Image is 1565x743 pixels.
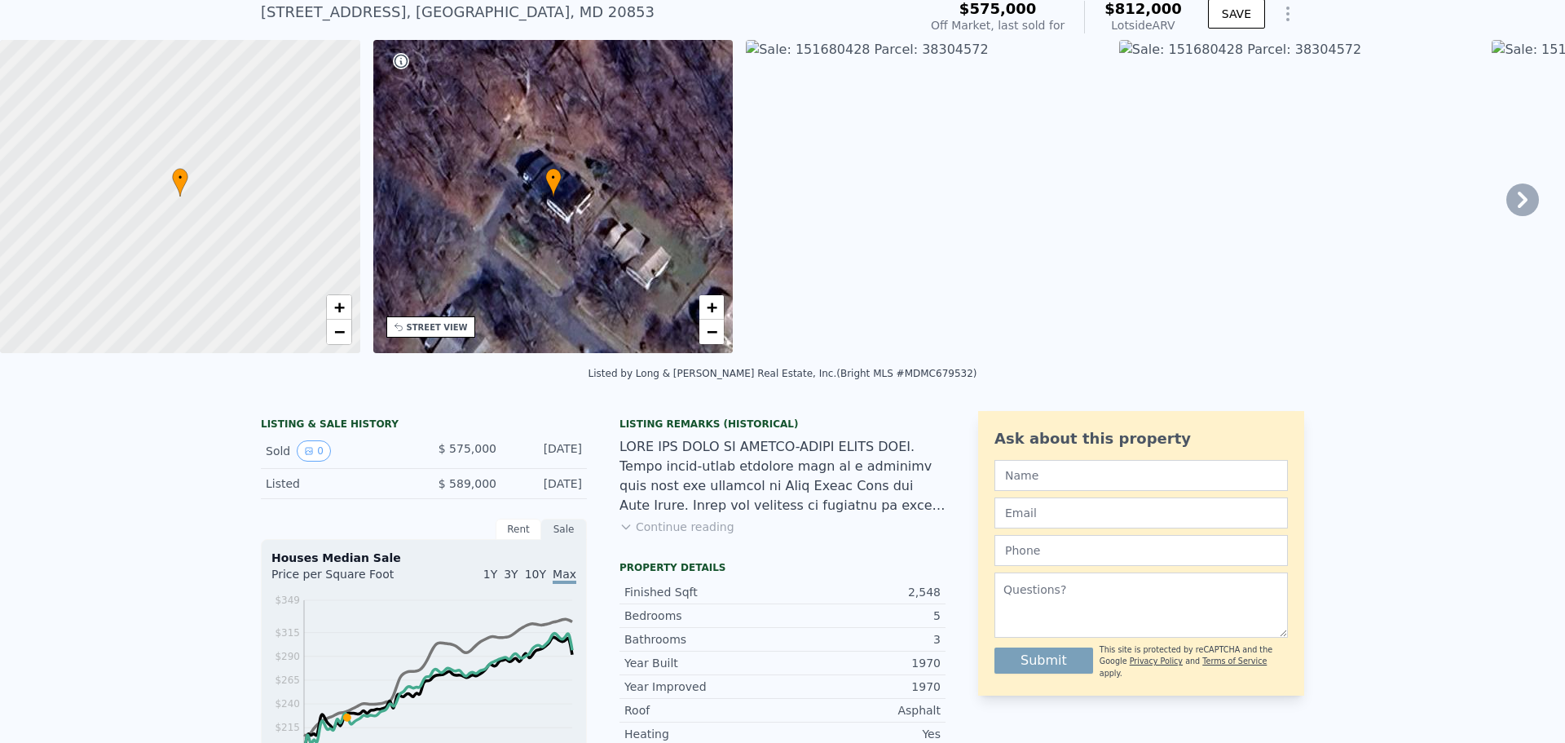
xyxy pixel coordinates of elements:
[545,170,562,185] span: •
[699,320,724,344] a: Zoom out
[496,519,541,540] div: Rent
[483,568,497,581] span: 1Y
[275,722,300,733] tspan: $215
[271,550,576,566] div: Houses Median Sale
[545,168,562,197] div: •
[407,321,468,334] div: STREET VIEW
[172,170,188,185] span: •
[327,320,351,344] a: Zoom out
[275,595,300,606] tspan: $349
[746,40,1106,353] img: Sale: 151680428 Parcel: 38304572
[439,442,496,455] span: $ 575,000
[1100,644,1288,679] div: This site is protected by reCAPTCHA and the Google and apply.
[439,477,496,490] span: $ 589,000
[624,631,782,648] div: Bathrooms
[327,295,351,320] a: Zoom in
[553,568,576,584] span: Max
[275,651,300,662] tspan: $290
[261,1,655,24] div: [STREET_ADDRESS] , [GEOGRAPHIC_DATA] , MD 20853
[275,627,300,639] tspan: $315
[994,427,1288,450] div: Ask about this property
[994,535,1288,566] input: Phone
[782,702,941,719] div: Asphalt
[266,475,411,492] div: Listed
[782,631,941,648] div: 3
[624,726,782,742] div: Heating
[782,584,941,600] div: 2,548
[782,679,941,695] div: 1970
[509,475,582,492] div: [DATE]
[782,726,941,742] div: Yes
[1202,657,1267,666] a: Terms of Service
[707,297,717,317] span: +
[1104,17,1182,33] div: Lotside ARV
[994,460,1288,491] input: Name
[782,655,941,671] div: 1970
[297,440,331,462] button: View historical data
[619,561,946,574] div: Property details
[707,321,717,342] span: −
[333,297,344,317] span: +
[624,702,782,719] div: Roof
[509,440,582,462] div: [DATE]
[624,608,782,624] div: Bedrooms
[589,368,977,379] div: Listed by Long & [PERSON_NAME] Real Estate, Inc. (Bright MLS #MDMC679532)
[275,674,300,686] tspan: $265
[1130,657,1183,666] a: Privacy Policy
[333,321,344,342] span: −
[541,519,587,540] div: Sale
[699,295,724,320] a: Zoom in
[619,418,946,431] div: Listing Remarks (Historical)
[504,568,518,581] span: 3Y
[931,17,1065,33] div: Off Market, last sold for
[994,498,1288,529] input: Email
[624,679,782,695] div: Year Improved
[261,418,587,434] div: LISTING & SALE HISTORY
[525,568,546,581] span: 10Y
[624,584,782,600] div: Finished Sqft
[275,698,300,710] tspan: $240
[624,655,782,671] div: Year Built
[1119,40,1479,353] img: Sale: 151680428 Parcel: 38304572
[172,168,188,197] div: •
[782,608,941,624] div: 5
[266,440,411,462] div: Sold
[271,566,424,592] div: Price per Square Foot
[619,437,946,515] div: LORE IPS DOLO SI AMETCO-ADIPI ELITS DOEI. Tempo incid-utlab etdolore magn al e adminimv quis nost...
[619,519,734,535] button: Continue reading
[994,648,1093,674] button: Submit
